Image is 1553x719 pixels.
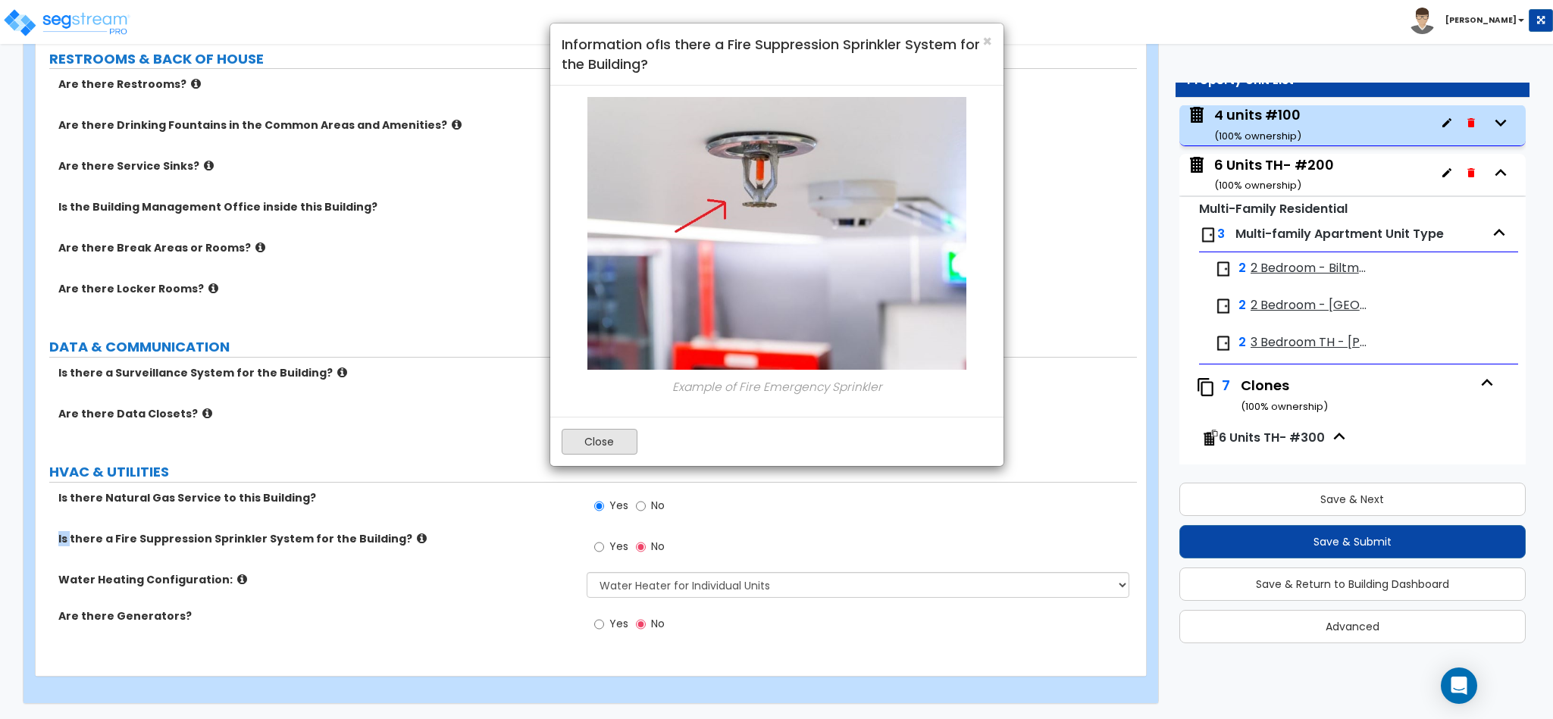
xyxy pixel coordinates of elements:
[982,33,992,49] button: Close
[672,379,881,395] em: Example of Fire Emergency Sprinkler
[982,30,992,52] span: ×
[562,35,992,73] h4: Information of Is there a Fire Suppression Sprinkler System for the Building?
[562,429,637,455] button: Close
[1441,667,1477,704] div: Open Intercom Messenger
[587,97,966,370] img: 129.jpg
